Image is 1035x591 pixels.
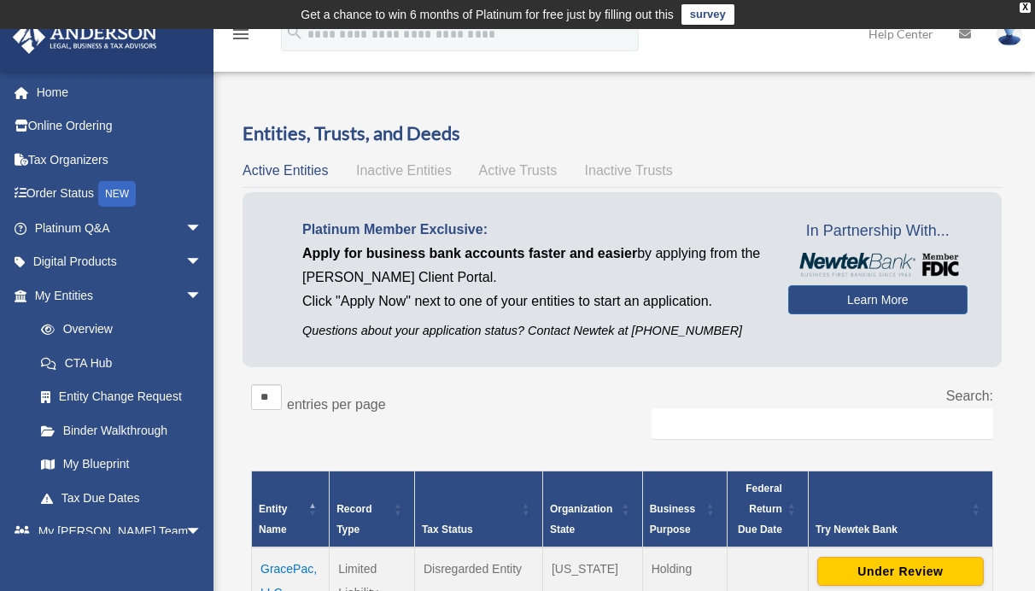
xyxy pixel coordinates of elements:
div: NEW [98,181,136,207]
a: Learn More [788,285,968,314]
span: Business Purpose [650,503,695,535]
a: Tax Organizers [12,143,228,177]
th: Record Type: Activate to sort [330,471,415,548]
p: by applying from the [PERSON_NAME] Client Portal. [302,242,763,290]
span: Active Entities [243,163,328,178]
th: Federal Return Due Date: Activate to sort [728,471,809,548]
img: NewtekBankLogoSM.png [797,253,959,277]
p: Click "Apply Now" next to one of your entities to start an application. [302,290,763,313]
a: CTA Hub [24,346,219,380]
th: Organization State: Activate to sort [542,471,642,548]
div: close [1020,3,1031,13]
a: Binder Walkthrough [24,413,219,448]
a: Entity Change Request [24,380,219,414]
img: User Pic [997,21,1022,46]
label: Search: [946,389,993,403]
a: Platinum Q&Aarrow_drop_down [12,211,228,245]
a: My [PERSON_NAME] Teamarrow_drop_down [12,515,228,549]
p: Platinum Member Exclusive: [302,218,763,242]
div: Try Newtek Bank [816,519,967,540]
th: Entity Name: Activate to invert sorting [252,471,330,548]
a: Overview [24,313,211,347]
span: Inactive Entities [356,163,452,178]
a: My Entitiesarrow_drop_down [12,278,219,313]
span: Federal Return Due Date [738,483,782,535]
button: Under Review [817,557,984,586]
label: entries per page [287,397,386,412]
th: Try Newtek Bank : Activate to sort [808,471,992,548]
span: Apply for business bank accounts faster and easier [302,246,637,260]
a: My Blueprint [24,448,219,482]
span: Active Trusts [479,163,558,178]
a: Digital Productsarrow_drop_down [12,245,228,279]
a: Tax Due Dates [24,481,219,515]
span: arrow_drop_down [185,278,219,313]
img: Anderson Advisors Platinum Portal [8,20,162,54]
i: menu [231,24,251,44]
th: Business Purpose: Activate to sort [642,471,727,548]
p: Questions about your application status? Contact Newtek at [PHONE_NUMBER] [302,320,763,342]
span: Tax Status [422,524,473,535]
div: Get a chance to win 6 months of Platinum for free just by filling out this [301,4,674,25]
a: menu [231,30,251,44]
i: search [285,23,304,42]
span: Record Type [336,503,371,535]
span: Inactive Trusts [585,163,673,178]
th: Tax Status: Activate to sort [414,471,542,548]
span: arrow_drop_down [185,211,219,246]
span: In Partnership With... [788,218,968,245]
span: arrow_drop_down [185,515,219,550]
h3: Entities, Trusts, and Deeds [243,120,1002,147]
span: Organization State [550,503,612,535]
span: arrow_drop_down [185,245,219,280]
a: Home [12,75,228,109]
a: Online Ordering [12,109,228,143]
span: Entity Name [259,503,287,535]
a: Order StatusNEW [12,177,228,212]
a: survey [681,4,734,25]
